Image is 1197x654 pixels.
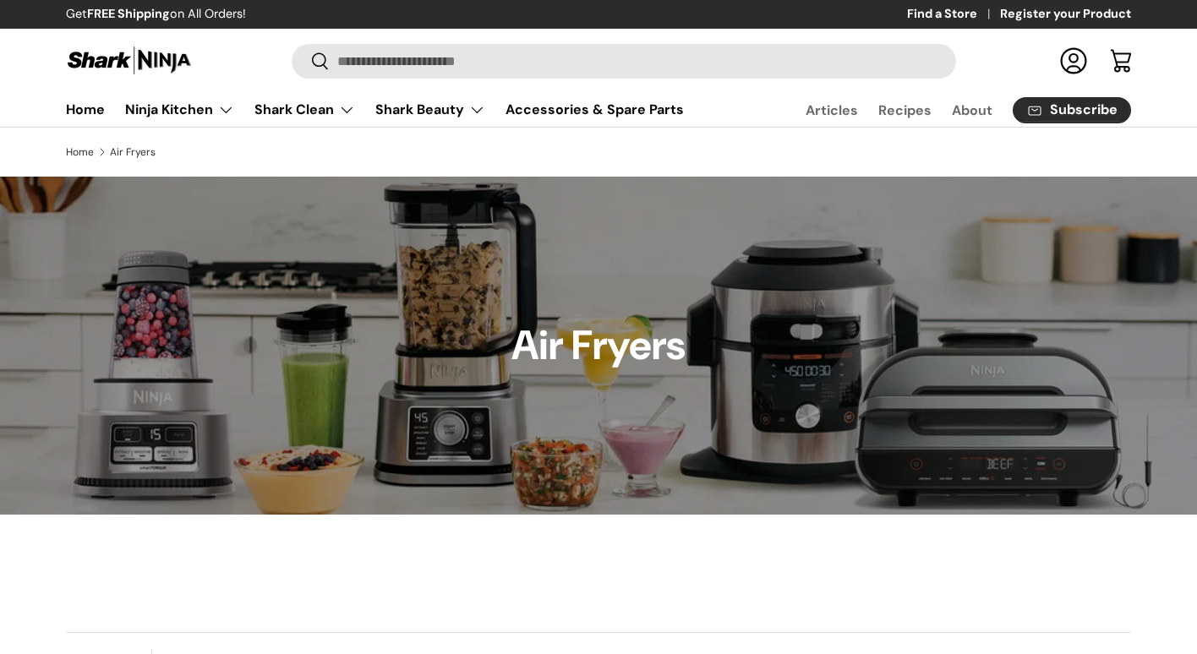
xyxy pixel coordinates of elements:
summary: Ninja Kitchen [115,93,244,127]
a: Accessories & Spare Parts [506,93,684,126]
summary: Shark Beauty [365,93,495,127]
nav: Primary [66,93,684,127]
a: Register your Product [1000,5,1131,24]
a: Air Fryers [110,147,156,157]
a: Home [66,147,94,157]
nav: Secondary [765,93,1131,127]
a: Ninja Kitchen [125,93,234,127]
a: Home [66,93,105,126]
nav: Breadcrumbs [66,144,1131,160]
span: Subscribe [1050,103,1118,117]
a: Articles [806,94,858,127]
p: Get on All Orders! [66,5,246,24]
a: Shark Clean [254,93,355,127]
a: Shark Beauty [375,93,485,127]
h1: Air Fryers [511,320,686,371]
a: Recipes [878,94,932,127]
strong: FREE Shipping [87,6,170,21]
a: Find a Store [907,5,1000,24]
a: About [952,94,992,127]
summary: Shark Clean [244,93,365,127]
img: Shark Ninja Philippines [66,44,193,77]
a: Subscribe [1013,97,1131,123]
